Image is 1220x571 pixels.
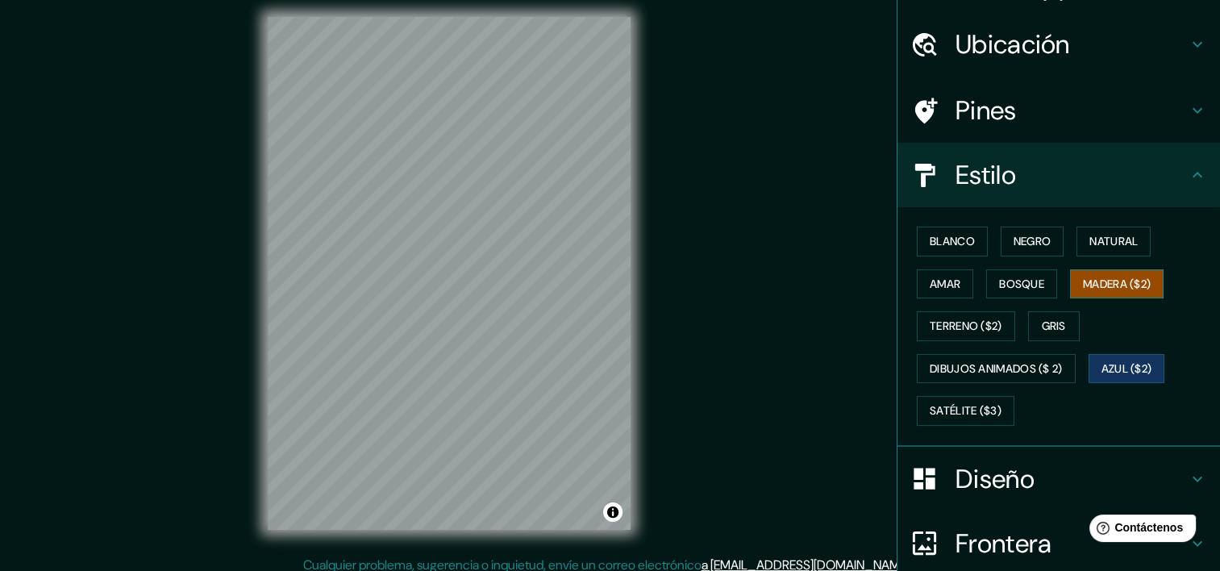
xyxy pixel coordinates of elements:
[956,159,1188,191] h4: Estilo
[603,502,622,522] button: Alternar atribución
[917,269,973,299] button: Amar
[956,28,1188,60] h4: Ubicación
[1101,359,1152,379] font: Azul ($2)
[1083,274,1151,294] font: Madera ($2)
[986,269,1057,299] button: Bosque
[1028,311,1080,341] button: Gris
[268,17,631,530] canvas: Mapa
[917,396,1014,426] button: Satélite ($3)
[1089,231,1138,252] font: Natural
[930,359,1063,379] font: Dibujos animados ($ 2)
[897,12,1220,77] div: Ubicación
[930,274,960,294] font: Amar
[1042,316,1066,336] font: Gris
[897,78,1220,143] div: Pines
[956,463,1188,495] h4: Diseño
[1076,508,1202,553] iframe: Help widget launcher
[897,143,1220,207] div: Estilo
[1076,227,1151,256] button: Natural
[897,447,1220,511] div: Diseño
[1014,231,1051,252] font: Negro
[917,227,988,256] button: Blanco
[956,527,1188,560] h4: Frontera
[1070,269,1164,299] button: Madera ($2)
[999,274,1044,294] font: Bosque
[917,311,1015,341] button: Terreno ($2)
[1001,227,1064,256] button: Negro
[1089,354,1165,384] button: Azul ($2)
[956,94,1188,127] h4: Pines
[930,231,975,252] font: Blanco
[930,316,1002,336] font: Terreno ($2)
[930,401,1001,421] font: Satélite ($3)
[917,354,1076,384] button: Dibujos animados ($ 2)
